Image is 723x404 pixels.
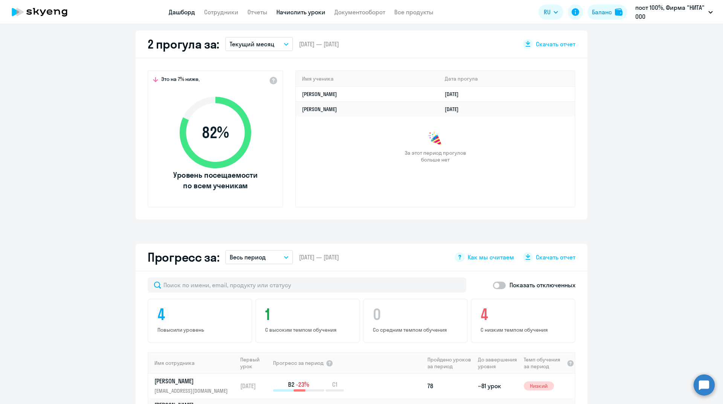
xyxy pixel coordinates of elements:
[154,377,237,395] a: [PERSON_NAME][EMAIL_ADDRESS][DOMAIN_NAME]
[424,374,475,398] td: 78
[538,5,563,20] button: RU
[404,149,467,163] span: За этот период прогулов больше нет
[475,352,520,374] th: До завершения уровня
[480,305,568,323] h4: 4
[230,253,266,262] p: Весь период
[424,352,475,374] th: Пройдено уроков за период
[148,37,219,52] h2: 2 прогула за:
[635,3,705,21] p: пост 100%, Фирма "НИТА" ООО
[615,8,622,16] img: balance
[154,387,232,395] p: [EMAIL_ADDRESS][DOMAIN_NAME]
[445,91,465,98] a: [DATE]
[468,253,514,261] span: Как мы считаем
[544,8,551,17] span: RU
[524,381,554,390] span: Низкий
[536,40,575,48] span: Скачать отчет
[225,250,293,264] button: Весь период
[172,123,259,142] span: 82 %
[302,106,337,113] a: [PERSON_NAME]
[265,305,352,323] h4: 1
[225,37,293,51] button: Текущий месяц
[247,8,267,16] a: Отчеты
[509,281,575,290] p: Показать отключенных
[172,170,259,191] span: Уровень посещаемости по всем ученикам
[428,131,443,146] img: congrats
[273,360,323,366] span: Прогресс за период
[524,356,564,370] span: Темп обучения за период
[161,76,200,85] span: Это на 7% ниже,
[296,71,439,87] th: Имя ученика
[631,3,717,21] button: пост 100%, Фирма "НИТА" ООО
[299,40,339,48] span: [DATE] — [DATE]
[475,374,520,398] td: ~81 урок
[299,253,339,261] span: [DATE] — [DATE]
[439,71,575,87] th: Дата прогула
[592,8,612,17] div: Баланс
[230,40,275,49] p: Текущий месяц
[169,8,195,16] a: Дашборд
[302,91,337,98] a: [PERSON_NAME]
[394,8,433,16] a: Все продукты
[265,326,352,333] p: С высоким темпом обучения
[237,374,272,398] td: [DATE]
[148,277,466,293] input: Поиск по имени, email, продукту или статусу
[332,380,337,389] span: C1
[296,380,309,389] span: -23%
[237,352,272,374] th: Первый урок
[445,106,465,113] a: [DATE]
[154,377,232,385] p: [PERSON_NAME]
[157,305,245,323] h4: 4
[288,380,294,389] span: B2
[148,250,219,265] h2: Прогресс за:
[480,326,568,333] p: С низким темпом обучения
[276,8,325,16] a: Начислить уроки
[204,8,238,16] a: Сотрудники
[334,8,385,16] a: Документооборот
[536,253,575,261] span: Скачать отчет
[148,352,237,374] th: Имя сотрудника
[587,5,627,20] button: Балансbalance
[157,326,245,333] p: Повысили уровень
